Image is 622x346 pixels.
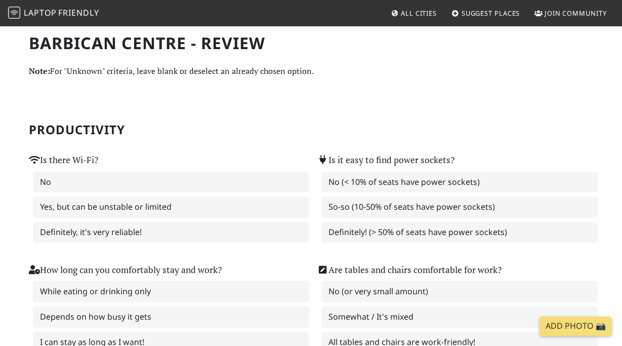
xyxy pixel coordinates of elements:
span: All Cities [401,9,437,18]
h1: Barbican Centre - Review [29,33,594,53]
label: Yes, but can be unstable or limited [33,197,309,218]
h2: Productivity [29,123,594,137]
label: So-so (10-50% of seats have power sockets) [321,197,598,218]
label: Definitely, it's very reliable! [33,222,309,243]
label: No [33,172,309,193]
label: No (< 10% of seats have power sockets) [321,172,598,193]
label: Depends on how busy it gets [33,306,309,328]
a: All Cities [387,4,441,22]
p: For "Unknown" criteria, leave blank or deselect an already chosen option. [29,65,594,78]
a: Add Photo 📸 [540,317,612,336]
label: Is it easy to find power sockets? [317,153,454,167]
strong: Note: [29,65,50,76]
span: Suggest Places [462,9,520,18]
label: Definitely! (> 50% of seats have power sockets) [321,222,598,243]
span: Join Community [545,9,607,18]
label: Are tables and chairs comfortable for work? [317,263,502,277]
label: How long can you comfortably stay and work? [29,263,222,277]
a: Suggest Places [447,4,524,22]
label: While eating or drinking only [33,281,309,302]
a: LaptopFriendly LaptopFriendly [8,5,99,22]
img: LaptopFriendly [8,7,20,19]
label: No (or very small amount) [321,281,598,302]
span: Friendly [58,7,99,18]
label: Is there Wi-Fi? [29,153,98,167]
a: Join Community [530,4,611,22]
span: Laptop [24,7,57,18]
label: Somewhat / It's mixed [321,306,598,328]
